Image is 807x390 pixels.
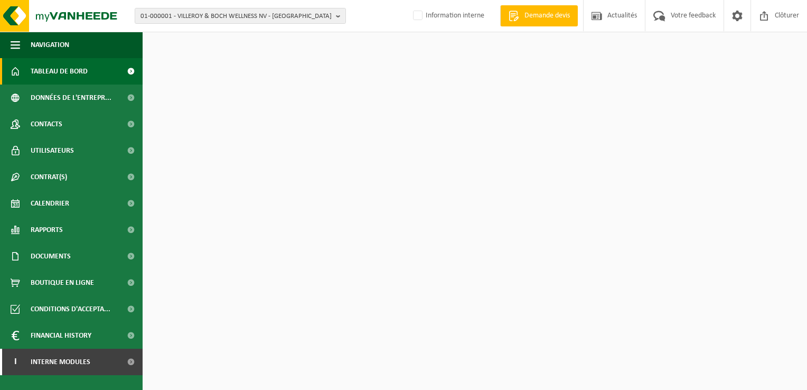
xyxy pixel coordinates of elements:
span: Documents [31,243,71,270]
span: Contacts [31,111,62,137]
span: Financial History [31,322,91,349]
label: Information interne [411,8,484,24]
span: Boutique en ligne [31,270,94,296]
span: Interne modules [31,349,90,375]
span: Navigation [31,32,69,58]
a: Demande devis [500,5,578,26]
span: Conditions d'accepta... [31,296,110,322]
span: Tableau de bord [31,58,88,85]
span: Contrat(s) [31,164,67,190]
span: Calendrier [31,190,69,217]
span: Demande devis [522,11,573,21]
span: Utilisateurs [31,137,74,164]
span: Rapports [31,217,63,243]
span: 01-000001 - VILLEROY & BOCH WELLNESS NV - [GEOGRAPHIC_DATA] [140,8,332,24]
span: Données de l'entrepr... [31,85,111,111]
button: 01-000001 - VILLEROY & BOCH WELLNESS NV - [GEOGRAPHIC_DATA] [135,8,346,24]
span: I [11,349,20,375]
